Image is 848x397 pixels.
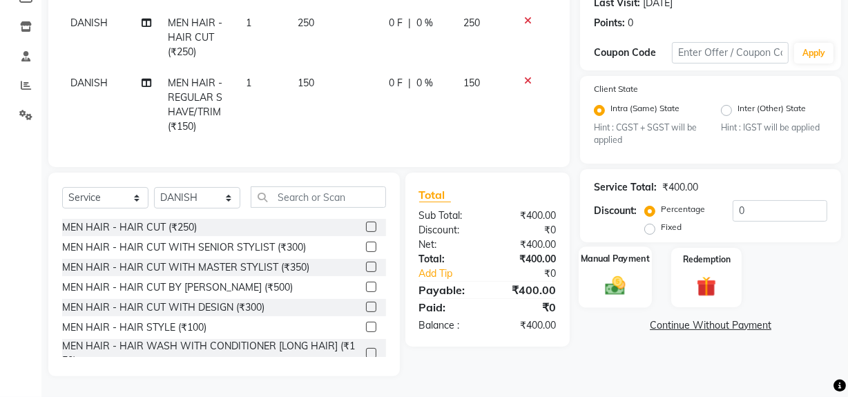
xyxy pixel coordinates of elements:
span: DANISH [70,77,108,89]
label: Redemption [683,253,731,266]
div: MEN HAIR - HAIR STYLE (₹100) [62,320,206,335]
span: | [408,76,411,90]
div: MEN HAIR - HAIR CUT WITH MASTER STYLIST (₹350) [62,260,309,275]
span: 150 [463,77,480,89]
div: 0 [628,16,633,30]
label: Fixed [661,221,682,233]
div: Net: [409,238,488,252]
div: ₹400.00 [662,180,698,195]
div: ₹0 [488,223,566,238]
label: Percentage [661,203,705,215]
label: Manual Payment [581,253,650,266]
span: DANISH [70,17,108,29]
div: Payable: [409,282,488,298]
div: MEN HAIR - HAIR CUT (₹250) [62,220,197,235]
span: 1 [246,17,251,29]
div: Sub Total: [409,209,488,223]
div: MEN HAIR - HAIR CUT BY [PERSON_NAME] (₹500) [62,280,293,295]
div: ₹0 [501,267,566,281]
span: 0 F [389,16,403,30]
span: 150 [298,77,314,89]
span: 250 [298,17,314,29]
div: MEN HAIR - HAIR WASH WITH CONDITIONER [LONG HAIR] (₹150) [62,339,360,368]
label: Inter (Other) State [738,102,806,119]
div: Discount: [409,223,488,238]
div: ₹400.00 [488,238,566,252]
img: _gift.svg [691,274,722,298]
span: MEN HAIR - HAIR CUT (₹250) [168,17,222,58]
a: Continue Without Payment [583,318,838,333]
div: ₹400.00 [488,318,566,333]
small: Hint : CGST + SGST will be applied [594,122,700,147]
span: 0 F [389,76,403,90]
div: Points: [594,16,625,30]
div: Coupon Code [594,46,672,60]
div: MEN HAIR - HAIR CUT WITH DESIGN (₹300) [62,300,264,315]
div: Total: [409,252,488,267]
input: Search or Scan [251,186,386,208]
button: Apply [794,43,833,64]
div: MEN HAIR - HAIR CUT WITH SENIOR STYLIST (₹300) [62,240,306,255]
div: Paid: [409,299,488,316]
span: 1 [246,77,251,89]
label: Client State [594,83,638,95]
span: 0 % [416,16,433,30]
span: 0 % [416,76,433,90]
div: ₹400.00 [488,252,566,267]
input: Enter Offer / Coupon Code [672,42,789,64]
a: Add Tip [409,267,501,281]
div: ₹400.00 [488,282,566,298]
span: 250 [463,17,480,29]
div: Service Total: [594,180,657,195]
small: Hint : IGST will be applied [721,122,827,134]
div: Discount: [594,204,637,218]
span: Total [419,188,451,202]
span: MEN HAIR - REGULAR SHAVE/TRIM (₹150) [168,77,222,133]
div: ₹400.00 [488,209,566,223]
img: _cash.svg [599,274,632,298]
span: | [408,16,411,30]
div: ₹0 [488,299,566,316]
label: Intra (Same) State [610,102,680,119]
div: Balance : [409,318,488,333]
